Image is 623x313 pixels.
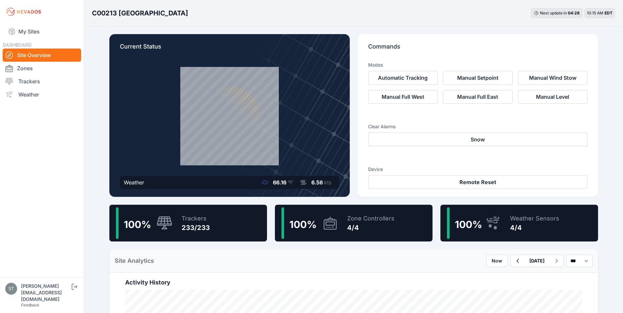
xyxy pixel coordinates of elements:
[510,223,559,232] div: 4/4
[92,5,188,22] nav: Breadcrumb
[21,303,39,307] a: Feedback
[125,278,582,287] h2: Activity History
[92,9,188,18] h3: C00213 [GEOGRAPHIC_DATA]
[273,179,286,186] span: 66.16
[524,255,550,267] button: [DATE]
[115,256,154,265] h2: Site Analytics
[486,255,508,267] button: Now
[368,123,588,130] h3: Clear Alarms
[368,42,588,56] p: Commands
[368,71,438,85] button: Automatic Tracking
[5,7,42,17] img: Nevados
[568,10,580,16] div: 04 : 28
[443,71,513,85] button: Manual Setpoint
[182,214,210,223] div: Trackers
[518,90,588,104] button: Manual Level
[3,62,81,75] a: Zones
[3,75,81,88] a: Trackers
[440,205,598,241] a: 100%Weather Sensors4/4
[540,10,567,15] span: Next update in
[510,214,559,223] div: Weather Sensors
[3,24,81,39] a: My Sites
[324,179,331,186] span: kts
[455,219,482,230] span: 100 %
[275,205,433,241] a: 100%Zone Controllers4/4
[21,283,70,303] div: [PERSON_NAME][EMAIL_ADDRESS][DOMAIN_NAME]
[289,219,317,230] span: 100 %
[109,205,267,241] a: 100%Trackers233/233
[3,88,81,101] a: Weather
[124,219,151,230] span: 100 %
[120,42,339,56] p: Current Status
[368,133,588,146] button: Snow
[5,283,17,295] img: steve@nevados.solar
[182,223,210,232] div: 233/233
[443,90,513,104] button: Manual Full East
[368,175,588,189] button: Remote Reset
[3,42,32,48] span: DASHBOARD
[518,71,588,85] button: Manual Wind Stow
[288,179,293,186] span: °F
[368,166,588,173] h3: Device
[605,10,612,15] span: EDT
[3,49,81,62] a: Site Overview
[311,179,323,186] span: 6.56
[368,62,383,68] h3: Modes
[124,178,144,186] div: Weather
[368,90,438,104] button: Manual Full West
[347,223,394,232] div: 4/4
[587,10,603,15] span: 10:15 AM
[347,214,394,223] div: Zone Controllers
